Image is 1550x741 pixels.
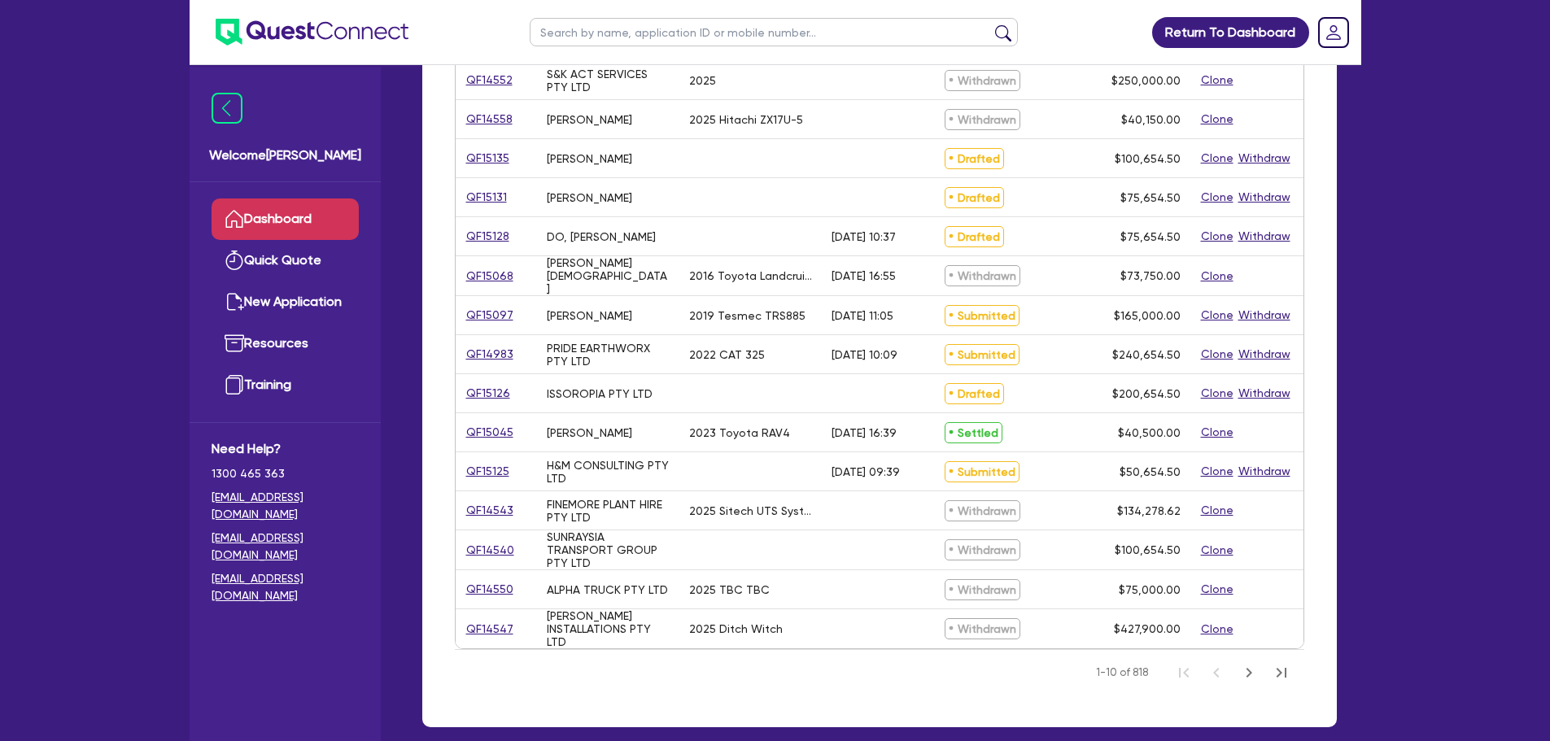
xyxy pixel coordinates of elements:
span: $100,654.50 [1115,152,1181,165]
div: [PERSON_NAME] [547,309,632,322]
div: 2025 Hitachi ZX17U-5 [689,113,803,126]
input: Search by name, application ID or mobile number... [530,18,1018,46]
button: Withdraw [1238,306,1291,325]
a: QF15131 [465,188,508,207]
span: Withdrawn [945,539,1020,560]
button: Clone [1200,267,1234,286]
div: S&K ACT SERVICES PTY LTD [547,68,670,94]
img: resources [225,333,244,353]
span: 1300 465 363 [212,465,359,482]
button: Clone [1200,345,1234,364]
div: [PERSON_NAME] [547,426,632,439]
button: Clone [1200,188,1234,207]
a: New Application [212,281,359,323]
span: $134,278.62 [1117,504,1181,517]
button: Clone [1200,580,1234,599]
img: new-application [225,292,244,312]
a: QF14543 [465,501,514,520]
img: quest-connect-logo-blue [216,19,408,46]
a: [EMAIL_ADDRESS][DOMAIN_NAME] [212,570,359,604]
button: Clone [1200,384,1234,403]
div: H&M CONSULTING PTY LTD [547,459,670,485]
div: 2019 Tesmec TRS885 [689,309,806,322]
div: [DATE] 16:39 [832,426,897,439]
img: quick-quote [225,251,244,270]
button: Withdraw [1238,188,1291,207]
span: $240,654.50 [1112,348,1181,361]
a: QF15126 [465,384,511,403]
span: Settled [945,422,1002,443]
span: Drafted [945,383,1004,404]
span: Withdrawn [945,70,1020,91]
img: training [225,375,244,394]
div: [PERSON_NAME] [547,191,632,204]
button: Clone [1200,620,1234,639]
span: $75,654.50 [1120,191,1181,204]
button: Withdraw [1238,462,1291,481]
a: QF15125 [465,462,510,481]
span: $40,500.00 [1118,426,1181,439]
button: Clone [1200,541,1234,560]
button: Clone [1200,110,1234,129]
a: Quick Quote [212,240,359,281]
div: [DATE] 16:55 [832,269,896,282]
button: Next Page [1233,656,1265,689]
a: QF15045 [465,423,514,442]
div: 2025 Ditch Witch [689,622,783,635]
span: Need Help? [212,439,359,459]
div: 2025 [689,74,716,87]
button: Withdraw [1238,149,1291,168]
span: $427,900.00 [1114,622,1181,635]
div: [DATE] 09:39 [832,465,900,478]
div: ISSOROPIA PTY LTD [547,387,653,400]
a: QF14983 [465,345,514,364]
span: $100,654.50 [1115,543,1181,556]
div: SUNRAYSIA TRANSPORT GROUP PTY LTD [547,530,670,569]
div: FINEMORE PLANT HIRE PTY LTD [547,498,670,524]
div: 2022 CAT 325 [689,348,765,361]
button: Previous Page [1200,656,1233,689]
button: Clone [1200,71,1234,89]
span: Drafted [945,187,1004,208]
button: Clone [1200,149,1234,168]
a: Return To Dashboard [1152,17,1309,48]
button: Last Page [1265,656,1298,689]
button: Clone [1200,501,1234,520]
a: QF15097 [465,306,514,325]
div: [DATE] 11:05 [832,309,893,322]
span: Withdrawn [945,618,1020,639]
span: Drafted [945,226,1004,247]
span: Welcome [PERSON_NAME] [209,146,361,165]
div: 2016 Toyota Landcruiser [689,269,812,282]
span: Drafted [945,148,1004,169]
a: Training [212,364,359,406]
div: PRIDE EARTHWORX PTY LTD [547,342,670,368]
button: Clone [1200,462,1234,481]
span: Submitted [945,461,1020,482]
span: $73,750.00 [1120,269,1181,282]
span: Withdrawn [945,265,1020,286]
a: Resources [212,323,359,364]
button: First Page [1168,656,1200,689]
button: Withdraw [1238,345,1291,364]
span: 1-10 of 818 [1096,665,1148,681]
a: QF15068 [465,267,514,286]
span: $40,150.00 [1121,113,1181,126]
a: Dropdown toggle [1312,11,1355,54]
a: QF14550 [465,580,514,599]
a: QF14540 [465,541,515,560]
span: Submitted [945,344,1020,365]
a: Dashboard [212,198,359,240]
button: Clone [1200,423,1234,442]
span: $75,654.50 [1120,230,1181,243]
a: QF15135 [465,149,510,168]
div: [PERSON_NAME][DEMOGRAPHIC_DATA] [547,256,670,295]
a: QF14558 [465,110,513,129]
a: QF14547 [465,620,514,639]
span: $165,000.00 [1114,309,1181,322]
div: [DATE] 10:09 [832,348,897,361]
div: [PERSON_NAME] INSTALLATIONS PTY LTD [547,609,670,648]
span: $50,654.50 [1120,465,1181,478]
div: 2023 Toyota RAV4 [689,426,790,439]
div: 2025 TBC TBC [689,583,770,596]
